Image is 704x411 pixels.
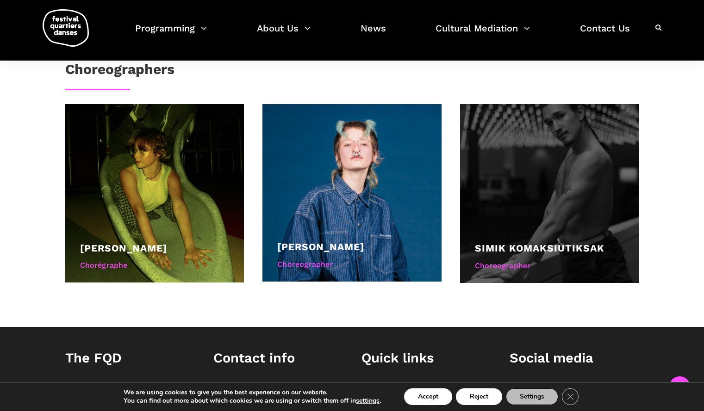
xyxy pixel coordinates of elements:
[124,397,381,405] p: You can find out more about which cookies we are using or switch them off in .
[404,388,452,405] button: Accept
[135,20,207,48] a: Programming
[277,241,364,252] a: [PERSON_NAME]
[510,350,639,366] h1: Social media
[277,258,427,270] div: Choreographer
[506,388,558,405] button: Settings
[580,20,630,48] a: Contact Us
[356,397,380,405] button: settings
[456,388,502,405] button: Reject
[475,242,604,254] a: Simik Komaksiutiksak
[361,20,386,48] a: News
[475,260,624,272] div: Choreographer
[257,20,311,48] a: About Us
[65,61,174,84] h3: Choreographers
[80,259,230,271] div: Chorégraphe
[43,9,89,47] img: logo-fqd-med
[65,350,195,366] h1: The FQD
[436,20,530,48] a: Cultural Mediation
[124,388,381,397] p: We are using cookies to give you the best experience on our website.
[80,242,167,254] a: [PERSON_NAME]
[213,350,343,366] h1: Contact info
[361,350,491,366] h1: Quick links
[562,388,579,405] button: Close GDPR Cookie Banner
